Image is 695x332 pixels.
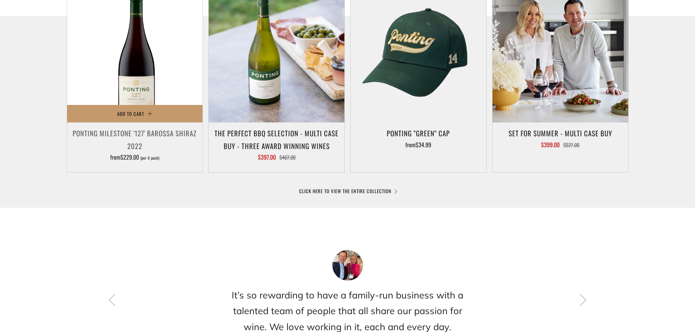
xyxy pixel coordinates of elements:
span: from [110,153,159,161]
h3: Ponting Milestone '127' Barossa Shiraz 2022 [71,127,199,152]
span: $527.00 [563,141,579,149]
a: CLICK HERE TO VIEW THE ENTIRE COLLECTION [299,187,396,195]
span: $399.00 [541,140,560,149]
span: Add to Cart [117,110,144,117]
span: (per 6 pack) [140,156,159,160]
a: The perfect BBQ selection - MULTI CASE BUY - Three award winning wines $397.00 $467.00 [209,127,344,163]
span: $397.00 [258,153,276,161]
span: $34.99 [416,140,431,149]
h3: Set For Summer - Multi Case Buy [496,127,625,139]
a: Ponting Milestone '127' Barossa Shiraz 2022 from$229.00 (per 6 pack) [67,127,203,163]
h3: The perfect BBQ selection - MULTI CASE BUY - Three award winning wines [212,127,341,152]
a: Ponting "Green" Cap from$34.99 [351,127,486,163]
a: Set For Summer - Multi Case Buy $399.00 $527.00 [493,127,628,163]
span: from [405,140,431,149]
h3: Ponting "Green" Cap [354,127,483,139]
span: $229.00 [120,153,139,161]
span: $467.00 [279,153,296,161]
button: Add to Cart [67,105,203,122]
